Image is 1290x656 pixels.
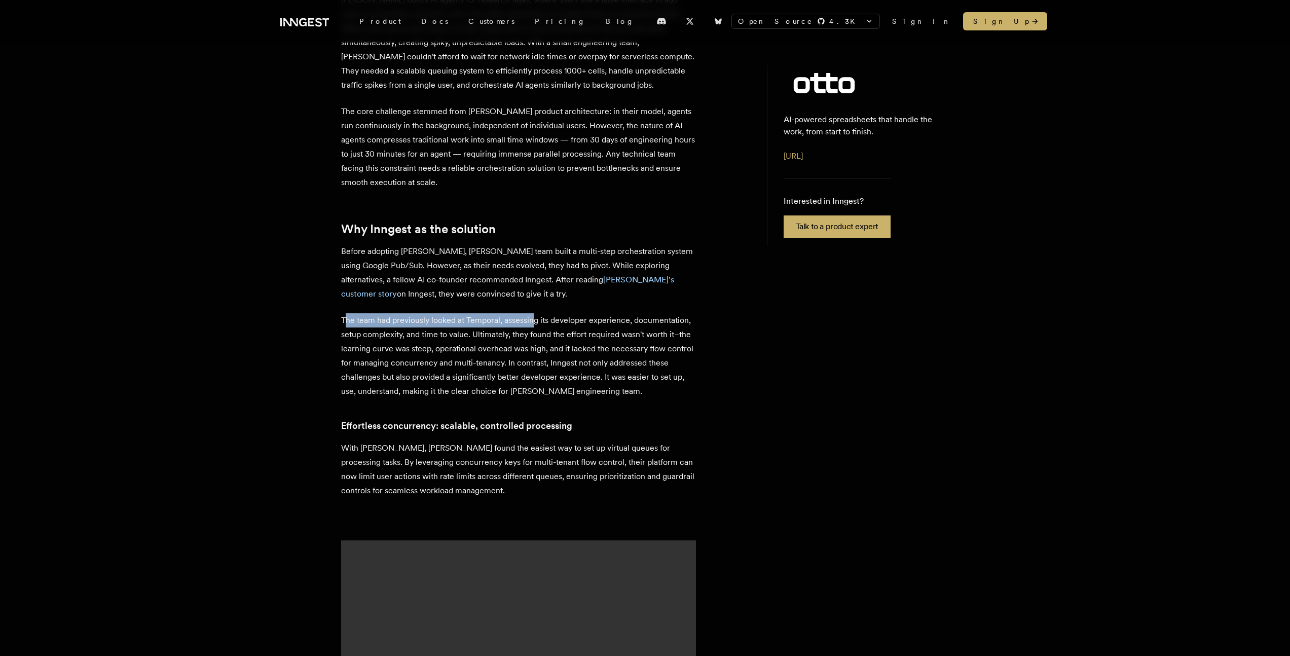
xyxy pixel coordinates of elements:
[341,104,696,190] p: The core challenge stemmed from [PERSON_NAME] product architecture: in their model, agents run co...
[784,114,933,138] p: AI-powered spreadsheets that handle the work, from start to finish.
[341,419,572,433] a: Effortless concurrency: scalable, controlled processing
[679,13,701,29] a: X
[650,13,673,29] a: Discord
[411,12,458,30] a: Docs
[525,12,596,30] a: Pricing
[349,12,411,30] div: Product
[892,16,951,26] a: Sign In
[963,12,1047,30] a: Sign Up
[738,16,813,26] span: Open Source
[458,12,525,30] a: Customers
[341,244,696,301] p: Before adopting [PERSON_NAME], [PERSON_NAME] team built a multi-step orchestration system using G...
[784,73,865,93] img: Otto's logo
[784,215,891,238] a: Talk to a product expert
[596,12,644,30] a: Blog
[784,151,803,161] a: [URL]
[784,195,891,207] p: Interested in Inngest?
[341,222,496,236] a: Why Inngest as the solution
[707,13,729,29] a: Bluesky
[341,441,696,498] p: With [PERSON_NAME], [PERSON_NAME] found the easiest way to set up virtual queues for processing t...
[829,16,861,26] span: 4.3 K
[341,313,696,398] p: The team had previously looked at Temporal, assessing its developer experience, documentation, se...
